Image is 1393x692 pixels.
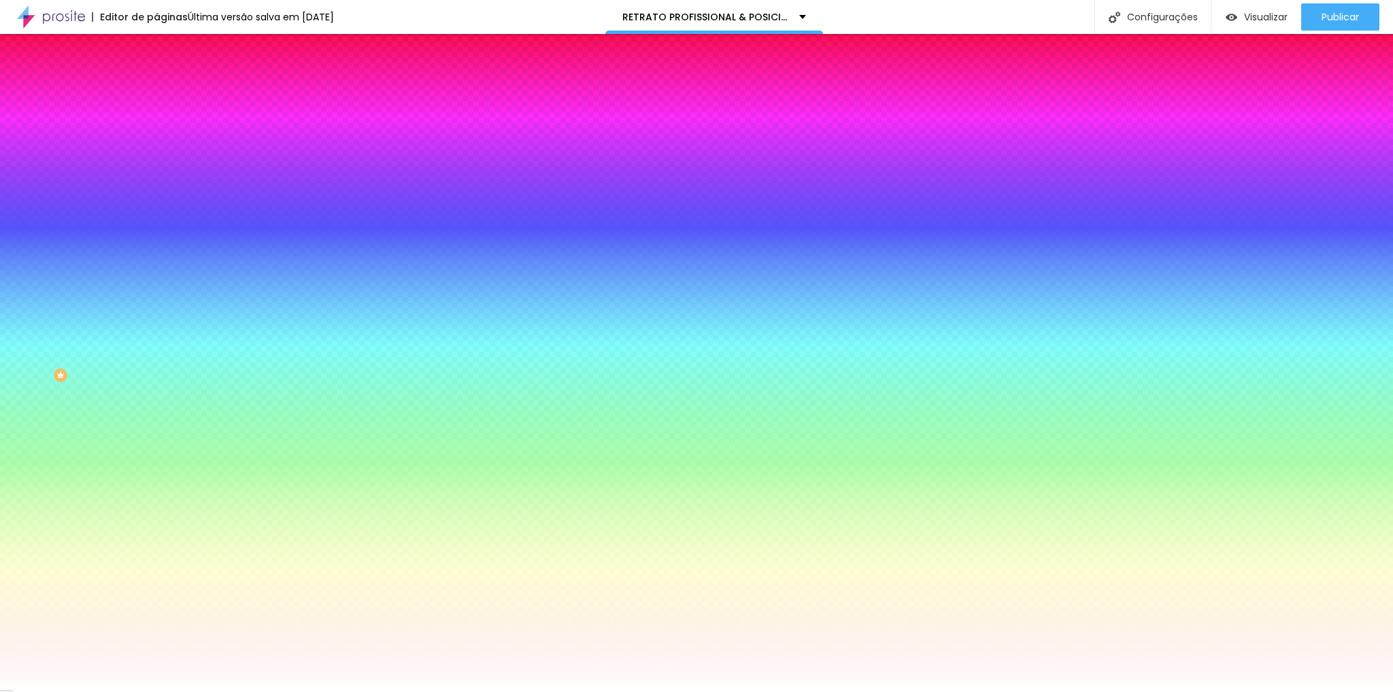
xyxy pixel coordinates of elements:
span: Visualizar [1244,12,1288,22]
button: Visualizar [1212,3,1301,31]
p: RETRATO PROFISSIONAL & POSICIONAMENTO DE IMAGEM [622,12,789,22]
img: Icone [1109,12,1120,23]
div: Última versão salva em [DATE] [188,12,334,22]
img: view-1.svg [1226,12,1237,23]
div: Editor de páginas [92,12,188,22]
span: Publicar [1322,12,1359,22]
button: Publicar [1301,3,1379,31]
